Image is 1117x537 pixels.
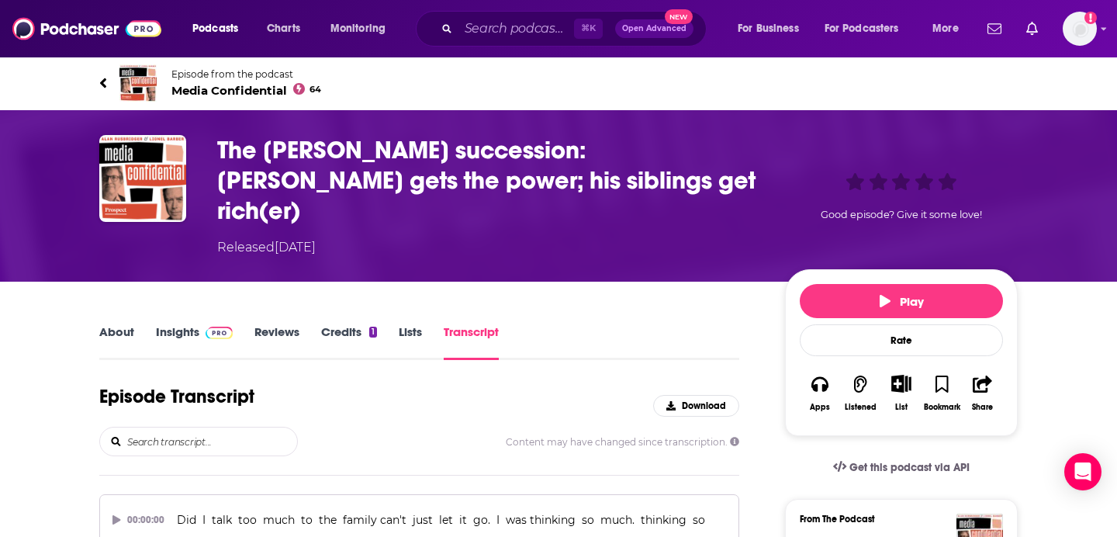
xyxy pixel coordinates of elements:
[885,375,917,392] button: Show More Button
[99,324,134,360] a: About
[922,16,978,41] button: open menu
[922,365,962,421] button: Bookmark
[267,18,300,40] span: Charts
[821,209,982,220] span: Good episode? Give it some love!
[825,18,899,40] span: For Podcasters
[800,284,1003,318] button: Play
[156,324,233,360] a: InsightsPodchaser Pro
[738,18,799,40] span: For Business
[810,403,830,412] div: Apps
[182,16,258,41] button: open menu
[972,403,993,412] div: Share
[369,327,377,338] div: 1
[1084,12,1097,24] svg: Add a profile image
[217,135,760,226] h3: The Murdoch succession: Lachlan gets the power; his siblings get rich(er)
[800,324,1003,356] div: Rate
[321,324,377,360] a: Credits1
[932,18,959,40] span: More
[1064,453,1101,490] div: Open Intercom Messenger
[821,449,982,487] a: Get this podcast via API
[12,14,161,43] img: Podchaser - Follow, Share and Rate Podcasts
[444,324,499,360] a: Transcript
[963,365,1003,421] button: Share
[727,16,818,41] button: open menu
[119,64,157,102] img: Media Confidential
[1063,12,1097,46] img: User Profile
[1063,12,1097,46] button: Show profile menu
[320,16,406,41] button: open menu
[310,86,321,93] span: 64
[254,324,299,360] a: Reviews
[431,11,721,47] div: Search podcasts, credits, & more...
[99,385,254,408] h1: Episode Transcript
[622,25,686,33] span: Open Advanced
[574,19,603,39] span: ⌘ K
[217,238,316,257] div: Released [DATE]
[126,428,297,456] input: Search transcript...
[924,403,960,412] div: Bookmark
[171,83,321,98] span: Media Confidential
[895,402,908,412] div: List
[845,403,877,412] div: Listened
[615,19,693,38] button: Open AdvancedNew
[171,68,321,80] span: Episode from the podcast
[458,16,574,41] input: Search podcasts, credits, & more...
[257,16,310,41] a: Charts
[506,436,739,448] span: Content may have changed since transcription.
[1063,12,1097,46] span: Logged in as FIREPodchaser25
[99,135,186,222] img: The Murdoch succession: Lachlan gets the power; his siblings get rich(er)
[814,16,922,41] button: open menu
[981,16,1008,42] a: Show notifications dropdown
[682,400,726,411] span: Download
[840,365,880,421] button: Listened
[881,365,922,421] div: Show More ButtonList
[849,461,970,474] span: Get this podcast via API
[800,514,991,525] h3: From The Podcast
[206,327,233,339] img: Podchaser Pro
[330,18,386,40] span: Monitoring
[653,395,739,417] button: Download
[665,9,693,24] span: New
[399,324,422,360] a: Lists
[880,294,924,309] span: Play
[800,365,840,421] button: Apps
[1020,16,1044,42] a: Show notifications dropdown
[99,64,558,102] a: Media ConfidentialEpisode from the podcastMedia Confidential64
[192,18,238,40] span: Podcasts
[112,508,164,532] div: 00:00:00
